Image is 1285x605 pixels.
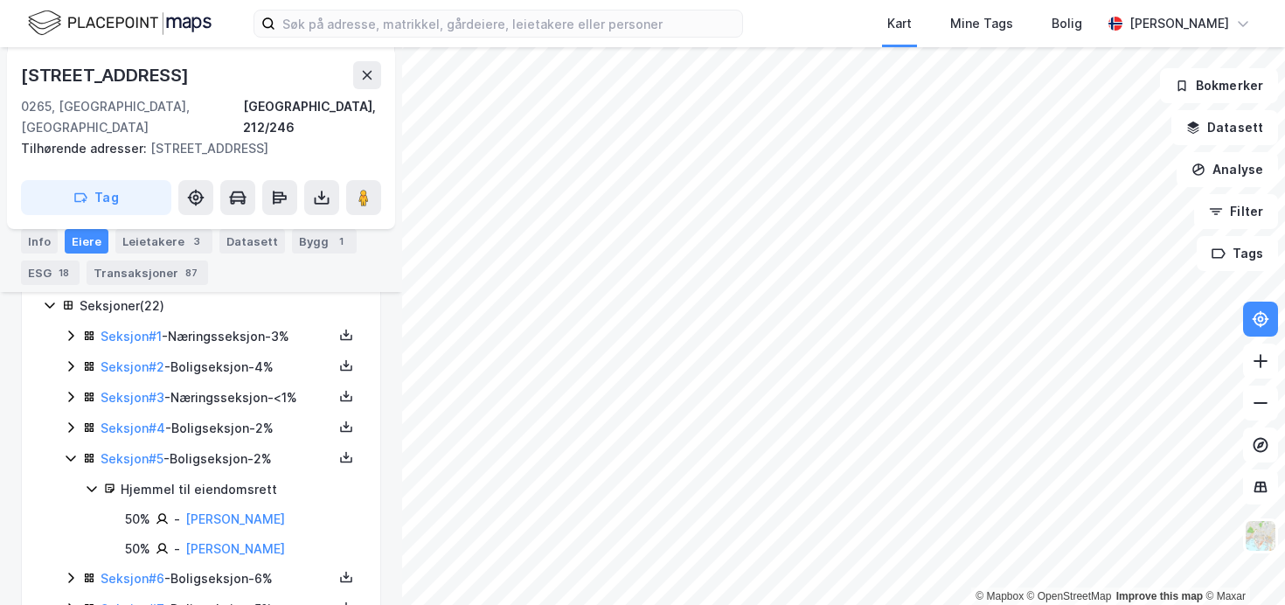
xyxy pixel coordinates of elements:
[21,180,171,215] button: Tag
[80,296,359,316] div: Seksjoner ( 22 )
[101,329,162,344] a: Seksjon#1
[21,96,243,138] div: 0265, [GEOGRAPHIC_DATA], [GEOGRAPHIC_DATA]
[101,451,163,466] a: Seksjon#5
[332,233,350,250] div: 1
[1171,110,1278,145] button: Datasett
[182,264,201,282] div: 87
[21,261,80,285] div: ESG
[1116,590,1203,602] a: Improve this map
[887,13,912,34] div: Kart
[115,229,212,254] div: Leietakere
[21,138,367,159] div: [STREET_ADDRESS]
[1194,194,1278,229] button: Filter
[292,229,357,254] div: Bygg
[1052,13,1082,34] div: Bolig
[101,418,333,439] div: - Boligseksjon - 2%
[121,479,359,500] div: Hjemmel til eiendomsrett
[55,264,73,282] div: 18
[950,13,1013,34] div: Mine Tags
[21,61,192,89] div: [STREET_ADDRESS]
[101,357,333,378] div: - Boligseksjon - 4%
[185,541,285,556] a: [PERSON_NAME]
[275,10,742,37] input: Søk på adresse, matrikkel, gårdeiere, leietakere eller personer
[1244,519,1277,553] img: Z
[101,326,333,347] div: - Næringsseksjon - 3%
[1129,13,1229,34] div: [PERSON_NAME]
[125,539,150,560] div: 50%
[101,568,333,589] div: - Boligseksjon - 6%
[101,421,165,435] a: Seksjon#4
[101,387,333,408] div: - Næringsseksjon - <1%
[28,8,212,38] img: logo.f888ab2527a4732fd821a326f86c7f29.svg
[101,359,164,374] a: Seksjon#2
[1197,236,1278,271] button: Tags
[174,509,180,530] div: -
[1198,521,1285,605] iframe: Chat Widget
[87,261,208,285] div: Transaksjoner
[101,390,164,405] a: Seksjon#3
[125,509,150,530] div: 50%
[976,590,1024,602] a: Mapbox
[101,571,164,586] a: Seksjon#6
[174,539,180,560] div: -
[1160,68,1278,103] button: Bokmerker
[1177,152,1278,187] button: Analyse
[1027,590,1112,602] a: OpenStreetMap
[101,449,333,469] div: - Boligseksjon - 2%
[243,96,381,138] div: [GEOGRAPHIC_DATA], 212/246
[219,229,285,254] div: Datasett
[21,141,150,156] span: Tilhørende adresser:
[188,233,205,250] div: 3
[21,229,58,254] div: Info
[1198,521,1285,605] div: Kontrollprogram for chat
[65,229,108,254] div: Eiere
[185,511,285,526] a: [PERSON_NAME]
